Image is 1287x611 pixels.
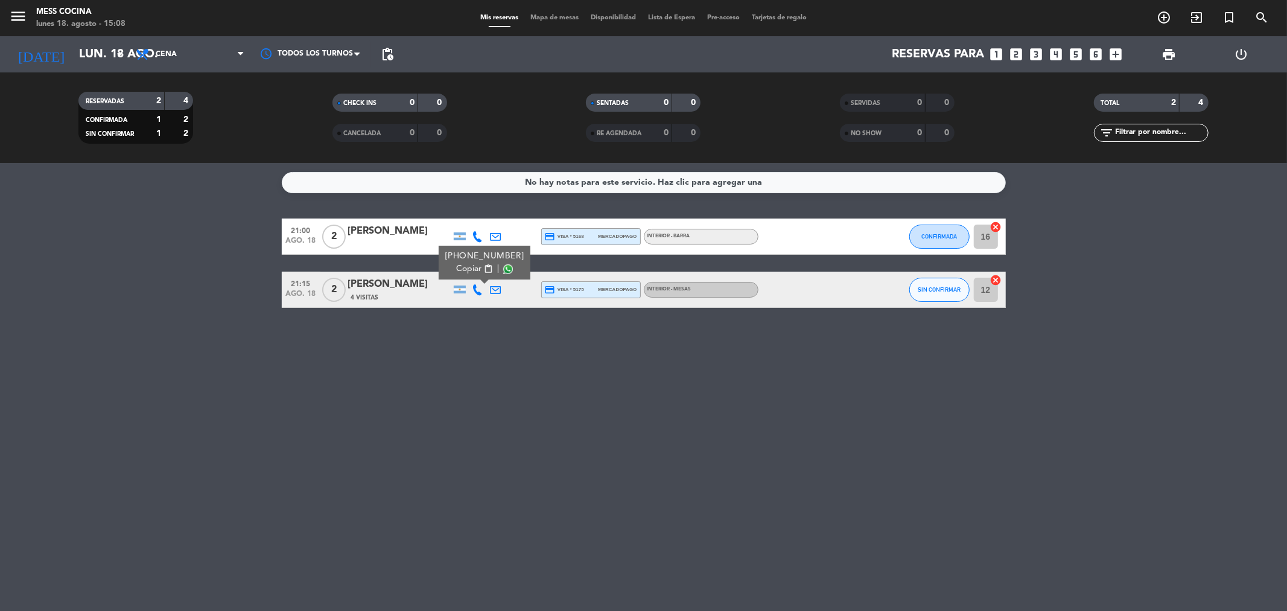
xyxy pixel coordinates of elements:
[545,284,584,295] span: visa * 5175
[851,100,880,106] span: SERVIDAS
[437,98,444,107] strong: 0
[598,286,637,293] span: mercadopago
[437,129,444,137] strong: 0
[921,233,957,240] span: CONFIRMADA
[1222,10,1236,25] i: turned_in_not
[322,225,346,249] span: 2
[746,14,813,21] span: Tarjetas de regalo
[1180,7,1213,28] span: WALK IN
[351,293,379,302] span: 4 Visitas
[1245,7,1278,28] span: BUSCAR
[1189,10,1204,25] i: exit_to_app
[990,274,1002,286] i: cancel
[183,97,191,105] strong: 4
[525,176,762,190] div: No hay notas para este servicio. Haz clic para agregar una
[86,117,127,123] span: CONFIRMADA
[585,14,642,21] span: Disponibilidad
[9,7,27,30] button: menu
[348,223,451,239] div: [PERSON_NAME]
[892,47,985,62] span: Reservas para
[410,98,415,107] strong: 0
[598,232,637,240] span: mercadopago
[647,234,690,238] span: INTERIOR - BARRA
[1114,126,1208,139] input: Filtrar por nombre...
[524,14,585,21] span: Mapa de mesas
[445,250,524,263] div: [PHONE_NUMBER]
[990,221,1002,233] i: cancel
[1157,10,1171,25] i: add_circle_outline
[1148,7,1180,28] span: RESERVAR MESA
[909,278,970,302] button: SIN CONFIRMAR
[1108,46,1124,62] i: add_box
[1235,47,1249,62] i: power_settings_new
[1069,46,1084,62] i: looks_5
[456,263,481,275] span: Copiar
[410,129,415,137] strong: 0
[664,129,669,137] strong: 0
[691,98,698,107] strong: 0
[474,14,524,21] span: Mis reservas
[1254,10,1269,25] i: search
[918,286,961,293] span: SIN CONFIRMAR
[545,284,556,295] i: credit_card
[36,6,126,18] div: Mess Cocina
[1029,46,1044,62] i: looks_3
[1101,100,1120,106] span: TOTAL
[286,290,316,304] span: ago. 18
[1161,47,1176,62] span: print
[642,14,701,21] span: Lista de Espera
[286,223,316,237] span: 21:00
[286,276,316,290] span: 21:15
[343,130,381,136] span: CANCELADA
[1198,98,1206,107] strong: 4
[989,46,1005,62] i: looks_one
[1100,126,1114,140] i: filter_list
[945,98,952,107] strong: 0
[9,41,73,68] i: [DATE]
[86,98,124,104] span: RESERVADAS
[851,130,882,136] span: NO SHOW
[691,129,698,137] strong: 0
[945,129,952,137] strong: 0
[917,98,922,107] strong: 0
[483,264,492,274] span: content_paste
[1088,46,1104,62] i: looks_6
[597,100,629,106] span: SENTADAS
[647,287,691,292] span: INTERIOR - MESAS
[1049,46,1064,62] i: looks_4
[701,14,746,21] span: Pre-acceso
[348,277,451,292] div: [PERSON_NAME]
[917,129,922,137] strong: 0
[597,130,641,136] span: RE AGENDADA
[156,97,161,105] strong: 2
[664,98,669,107] strong: 0
[1009,46,1025,62] i: looks_two
[183,129,191,138] strong: 2
[156,129,161,138] strong: 1
[380,47,395,62] span: pending_actions
[156,115,161,124] strong: 1
[909,225,970,249] button: CONFIRMADA
[36,18,126,30] div: lunes 18. agosto - 15:08
[456,263,493,275] button: Copiarcontent_paste
[545,231,556,242] i: credit_card
[183,115,191,124] strong: 2
[86,131,134,137] span: SIN CONFIRMAR
[1205,36,1278,72] div: LOG OUT
[497,263,499,275] span: |
[286,237,316,251] span: ago. 18
[1213,7,1245,28] span: Reserva especial
[343,100,377,106] span: CHECK INS
[9,7,27,25] i: menu
[156,50,177,59] span: Cena
[1171,98,1176,107] strong: 2
[112,47,127,62] i: arrow_drop_down
[322,278,346,302] span: 2
[545,231,584,242] span: visa * 5168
